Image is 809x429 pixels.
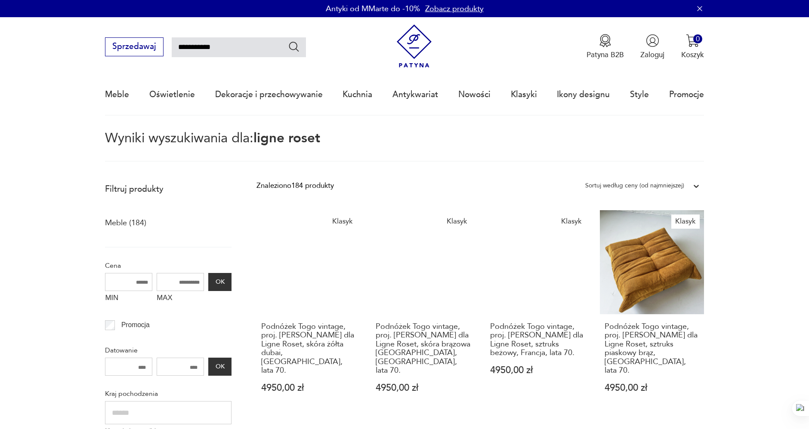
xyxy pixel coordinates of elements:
[587,34,624,60] a: Ikona medaluPatyna B2B
[105,37,163,56] button: Sprzedawaj
[105,260,232,271] p: Cena
[605,322,699,375] h3: Podnóżek Togo vintage, proj. [PERSON_NAME] dla Ligne Roset, sztruks piaskowy brąz, [GEOGRAPHIC_DA...
[253,129,320,147] span: ligne roset
[208,358,232,376] button: OK
[646,34,659,47] img: Ikonka użytkownika
[669,75,704,114] a: Promocje
[693,34,702,43] div: 0
[105,44,163,51] a: Sprzedawaj
[105,291,152,307] label: MIN
[121,319,150,331] p: Promocja
[681,50,704,60] p: Koszyk
[425,3,484,14] a: Zobacz produkty
[490,366,585,375] p: 4950,00 zł
[157,291,204,307] label: MAX
[511,75,537,114] a: Klasyki
[105,388,232,399] p: Kraj pochodzenia
[681,34,704,60] button: 0Koszyk
[599,34,612,47] img: Ikona medalu
[392,25,436,68] img: Patyna - sklep z meblami i dekoracjami vintage
[585,180,684,191] div: Sortuj według ceny (od najmniejszej)
[105,216,146,230] a: Meble (184)
[371,210,475,413] a: KlasykPodnóżek Togo vintage, proj. M. Ducaroy dla Ligne Roset, skóra brązowa dubai, Francja, lata...
[105,345,232,356] p: Datowanie
[587,50,624,60] p: Patyna B2B
[376,322,470,375] h3: Podnóżek Togo vintage, proj. [PERSON_NAME] dla Ligne Roset, skóra brązowa [GEOGRAPHIC_DATA], [GEO...
[149,75,195,114] a: Oświetlenie
[256,180,334,191] div: Znaleziono 184 produkty
[261,383,356,392] p: 4950,00 zł
[343,75,372,114] a: Kuchnia
[587,34,624,60] button: Patyna B2B
[208,273,232,291] button: OK
[105,75,129,114] a: Meble
[215,75,323,114] a: Dekoracje i przechowywanie
[261,322,356,375] h3: Podnóżek Togo vintage, proj. [PERSON_NAME] dla Ligne Roset, skóra żółta dubai, [GEOGRAPHIC_DATA],...
[485,210,590,413] a: KlasykPodnóżek Togo vintage, proj. M. Ducaroy dla Ligne Roset, sztruks beżowy, Francja, lata 70.P...
[105,184,232,195] p: Filtruj produkty
[392,75,438,114] a: Antykwariat
[605,383,699,392] p: 4950,00 zł
[288,40,300,53] button: Szukaj
[105,132,704,162] p: Wyniki wyszukiwania dla:
[326,3,420,14] p: Antyki od MMarte do -10%
[458,75,491,114] a: Nowości
[640,50,664,60] p: Zaloguj
[557,75,610,114] a: Ikony designu
[256,210,361,413] a: KlasykPodnóżek Togo vintage, proj. M. Ducaroy dla Ligne Roset, skóra żółta dubai, Francja, lata 7...
[640,34,664,60] button: Zaloguj
[686,34,699,47] img: Ikona koszyka
[490,322,585,358] h3: Podnóżek Togo vintage, proj. [PERSON_NAME] dla Ligne Roset, sztruks beżowy, Francja, lata 70.
[376,383,470,392] p: 4950,00 zł
[630,75,649,114] a: Style
[600,210,704,413] a: KlasykPodnóżek Togo vintage, proj. M. Ducaroy dla Ligne Roset, sztruks piaskowy brąz, Francja, la...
